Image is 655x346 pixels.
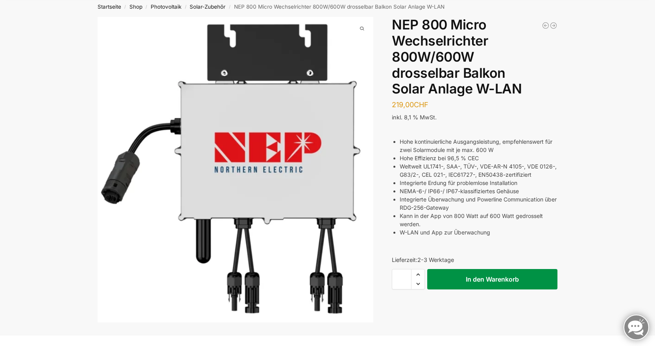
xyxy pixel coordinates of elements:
[390,294,559,316] iframe: Sicherer Rahmen für schnelle Bezahlvorgänge
[417,256,454,263] span: 2-3 Werktage
[98,17,374,322] img: NEP_800
[411,279,424,289] span: Reduce quantity
[542,22,550,29] a: Taschenlampe 100.000 Lumen
[400,179,557,187] li: Integrierte Erdung für problemlose Installation
[400,187,557,195] li: NEMA-6-/ IP66-/ IP67-klassifiziertes Gehäuse
[414,101,428,109] span: CHF
[400,154,557,162] li: Hohe Effizienz bei 96,5 % CEC
[151,4,181,10] a: Photovoltaik
[400,162,557,179] li: Weltweit UL1741-, SAA-, TÜV-, VDE-AR-N 4105-, VDE 0126-, G83/2-, CEL 021-, IEC61727-, EN50438-zer...
[392,114,437,121] span: inkl. 8,1 % MwSt.
[225,4,234,10] span: /
[181,4,190,10] span: /
[392,101,428,109] bdi: 219,00
[392,269,411,289] input: Produktmenge
[392,256,454,263] span: Lieferzeit:
[400,137,557,154] li: Hohe kontinuierliche Ausgangsleistung, empfehlenswert für zwei Solarmodule mit je max. 600 W
[98,17,374,322] li: 1 / 1
[98,17,374,322] a: NEP 800 Drosselbar auf 600 WattNEP 800
[400,228,557,236] li: W-LAN und App zur Überwachung
[121,4,129,10] span: /
[142,4,151,10] span: /
[129,4,142,10] a: Shop
[400,195,557,212] li: Integrierte Überwachung und Powerline Communication über RDG-256-Gateway
[190,4,225,10] a: Solar-Zubehör
[98,4,121,10] a: Startseite
[392,17,557,97] h1: NEP 800 Micro Wechselrichter 800W/600W drosselbar Balkon Solar Anlage W-LAN
[411,269,424,280] span: Increase quantity
[550,22,557,29] a: Fixadapter mit Dichtung
[400,212,557,228] li: Kann in der App von 800 Watt auf 600 Watt gedrosselt werden.
[427,269,557,289] button: In den Warenkorb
